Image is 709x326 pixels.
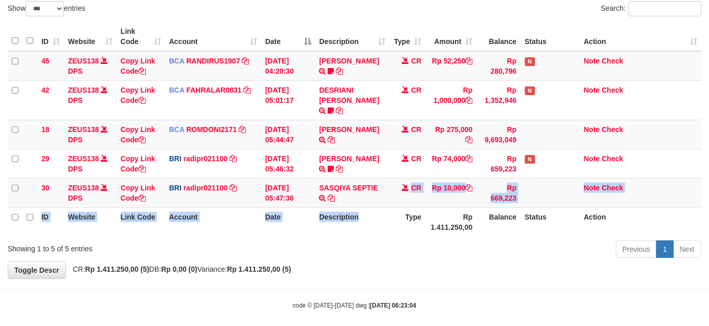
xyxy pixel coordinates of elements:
[477,51,521,81] td: Rp 280,796
[584,125,600,134] a: Note
[169,86,185,94] span: BCA
[121,57,155,75] a: Copy Link Code
[602,184,623,192] a: Check
[466,184,473,192] a: Copy Rp 10,000 to clipboard
[26,1,64,16] select: Showentries
[319,86,379,104] a: DESRIANI [PERSON_NAME]
[261,178,315,207] td: [DATE] 05:47:36
[261,80,315,120] td: [DATE] 05:01:17
[8,240,288,254] div: Showing 1 to 5 of 5 entries
[187,57,240,65] a: RANDIRUS1907
[64,22,117,51] th: Website: activate to sort column ascending
[64,120,117,149] td: DPS
[68,57,99,65] a: ZEUS138
[580,22,701,51] th: Action: activate to sort column ascending
[602,155,623,163] a: Check
[184,184,227,192] a: radipr021100
[242,57,249,65] a: Copy RANDIRUS1907 to clipboard
[68,125,99,134] a: ZEUS138
[411,86,421,94] span: CR
[370,302,416,309] strong: [DATE] 06:23:04
[411,57,421,65] span: CR
[315,207,390,236] th: Description
[411,184,421,192] span: CR
[187,86,242,94] a: FAHRALAR0831
[521,22,580,51] th: Status
[411,125,421,134] span: CR
[64,51,117,81] td: DPS
[41,57,50,65] span: 45
[328,136,335,144] a: Copy MUHAMMAD IQB to clipboard
[390,207,426,236] th: Type
[184,155,227,163] a: radipr021100
[328,194,335,202] a: Copy SASQIYA SEPTIE to clipboard
[121,155,155,173] a: Copy Link Code
[426,80,477,120] td: Rp 1,000,000
[584,57,600,65] a: Note
[521,207,580,236] th: Status
[261,207,315,236] th: Date
[37,207,64,236] th: ID
[161,265,197,273] strong: Rp 0,00 (0)
[169,125,185,134] span: BCA
[390,22,426,51] th: Type: activate to sort column ascending
[584,86,600,94] a: Note
[68,155,99,163] a: ZEUS138
[68,86,99,94] a: ZEUS138
[336,165,344,173] a: Copy STEVANO FERNAN to clipboard
[319,184,378,192] a: SASQIYA SEPTIE
[227,265,291,273] strong: Rp 1.411.250,00 (5)
[121,86,155,104] a: Copy Link Code
[319,57,379,65] a: [PERSON_NAME]
[426,120,477,149] td: Rp 275,000
[629,1,701,16] input: Search:
[525,86,535,95] span: Has Note
[169,184,181,192] span: BRI
[64,178,117,207] td: DPS
[477,120,521,149] td: Rp 9,693,049
[616,241,657,258] a: Previous
[187,125,237,134] a: ROMDONI2171
[230,184,237,192] a: Copy radipr021100 to clipboard
[293,302,417,309] small: code © [DATE]-[DATE] dwg |
[41,155,50,163] span: 29
[426,22,477,51] th: Amount: activate to sort column ascending
[466,96,473,104] a: Copy Rp 1,000,000 to clipboard
[580,207,701,236] th: Action
[411,155,421,163] span: CR
[8,262,66,279] a: Toggle Descr
[477,80,521,120] td: Rp 1,352,946
[239,125,246,134] a: Copy ROMDONI2171 to clipboard
[477,149,521,178] td: Rp 659,223
[602,57,623,65] a: Check
[41,184,50,192] span: 30
[336,67,344,75] a: Copy TENNY SETIAWAN to clipboard
[584,184,600,192] a: Note
[121,125,155,144] a: Copy Link Code
[336,106,344,115] a: Copy DESRIANI NATALIS T to clipboard
[426,207,477,236] th: Rp 1.411.250,00
[8,1,85,16] label: Show entries
[261,120,315,149] td: [DATE] 05:44:47
[584,155,600,163] a: Note
[319,155,379,163] a: [PERSON_NAME]
[426,149,477,178] td: Rp 74,000
[426,178,477,207] td: Rp 10,000
[64,80,117,120] td: DPS
[41,86,50,94] span: 42
[466,136,473,144] a: Copy Rp 275,000 to clipboard
[261,22,315,51] th: Date: activate to sort column descending
[64,207,117,236] th: Website
[169,57,185,65] span: BCA
[261,51,315,81] td: [DATE] 04:20:30
[477,207,521,236] th: Balance
[602,125,623,134] a: Check
[37,22,64,51] th: ID: activate to sort column ascending
[165,22,261,51] th: Account: activate to sort column ascending
[41,125,50,134] span: 18
[673,241,701,258] a: Next
[319,125,379,134] a: [PERSON_NAME]
[601,1,701,16] label: Search:
[466,155,473,163] a: Copy Rp 74,000 to clipboard
[477,178,521,207] td: Rp 669,223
